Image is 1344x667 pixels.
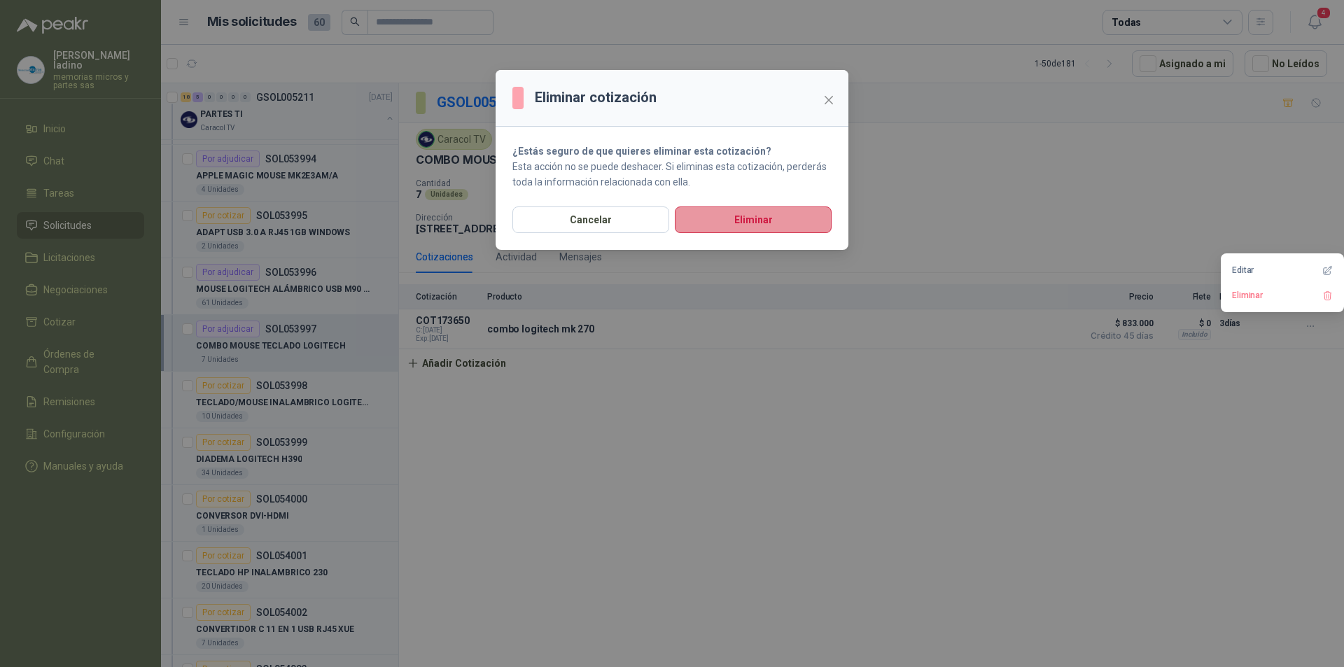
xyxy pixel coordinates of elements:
h3: Eliminar cotización [535,87,657,108]
strong: ¿Estás seguro de que quieres eliminar esta cotización? [512,146,771,157]
button: Eliminar [675,206,832,233]
span: close [823,94,834,106]
button: Close [818,89,840,111]
button: Cancelar [512,206,669,233]
p: Esta acción no se puede deshacer. Si eliminas esta cotización, perderás toda la información relac... [512,159,832,190]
